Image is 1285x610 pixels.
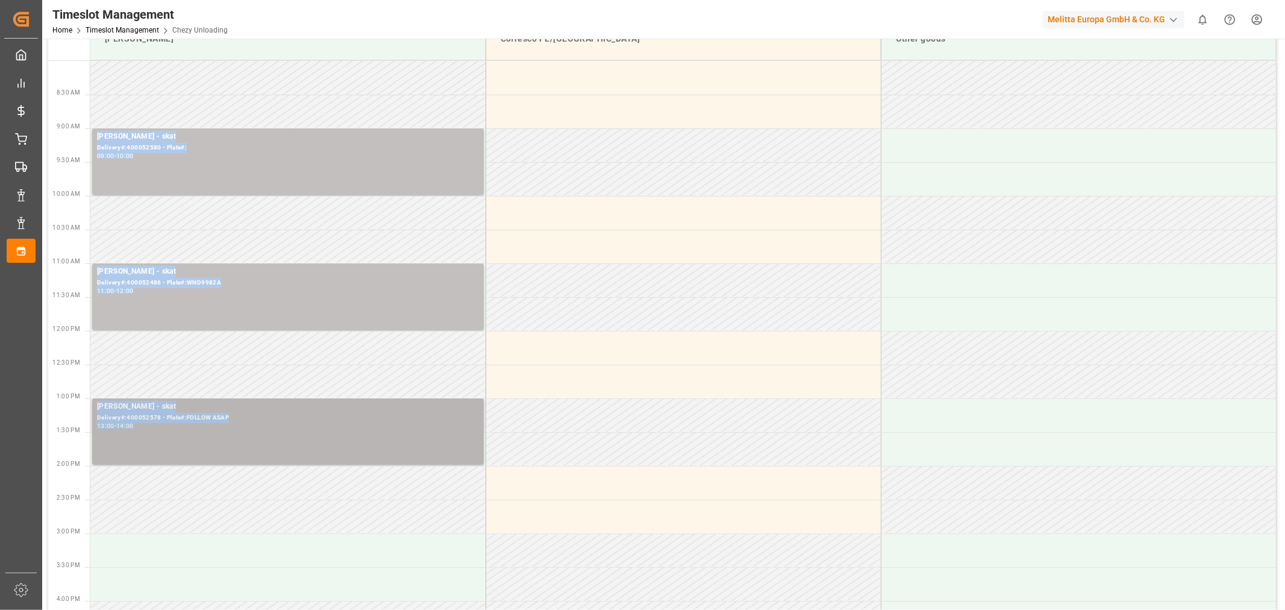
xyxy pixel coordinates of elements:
[52,5,228,24] div: Timeslot Management
[52,258,80,265] span: 11:00 AM
[116,423,134,429] div: 14:00
[57,427,80,433] span: 1:30 PM
[1216,6,1243,33] button: Help Center
[97,153,114,159] div: 09:00
[57,461,80,467] span: 2:00 PM
[97,413,479,423] div: Delivery#:400052578 - Plate#:FOLLOW ASAP
[97,423,114,429] div: 13:00
[52,325,80,332] span: 12:00 PM
[1043,8,1189,31] button: Melitta Europa GmbH & Co. KG
[116,288,134,294] div: 12:00
[57,494,80,501] span: 2:30 PM
[52,190,80,197] span: 10:00 AM
[52,292,80,298] span: 11:30 AM
[57,157,80,163] span: 9:30 AM
[57,123,80,130] span: 9:00 AM
[1189,6,1216,33] button: show 0 new notifications
[57,562,80,568] span: 3:30 PM
[114,288,116,294] div: -
[57,528,80,535] span: 3:00 PM
[114,153,116,159] div: -
[97,143,479,153] div: Delivery#:400052580 - Plate#:
[52,26,72,34] a: Home
[116,153,134,159] div: 10:00
[97,131,479,143] div: [PERSON_NAME] - skat
[1043,11,1184,28] div: Melitta Europa GmbH & Co. KG
[57,89,80,96] span: 8:30 AM
[97,278,479,288] div: Delivery#:400052486 - Plate#:WND9982A
[57,596,80,602] span: 4:00 PM
[97,288,114,294] div: 11:00
[114,423,116,429] div: -
[86,26,159,34] a: Timeslot Management
[97,401,479,413] div: [PERSON_NAME] - skat
[52,359,80,366] span: 12:30 PM
[97,266,479,278] div: [PERSON_NAME] - skat
[57,393,80,400] span: 1:00 PM
[52,224,80,231] span: 10:30 AM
